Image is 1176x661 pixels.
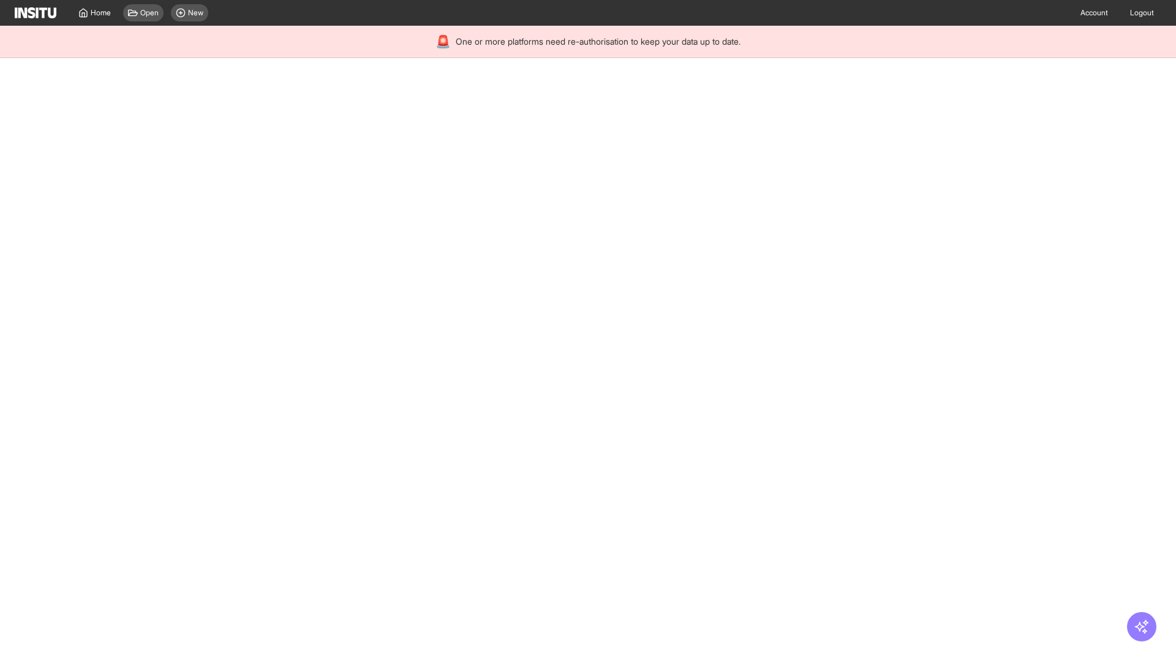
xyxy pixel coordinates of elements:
[435,33,451,50] div: 🚨
[15,7,56,18] img: Logo
[140,8,159,18] span: Open
[188,8,203,18] span: New
[91,8,111,18] span: Home
[456,35,741,48] span: One or more platforms need re-authorisation to keep your data up to date.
